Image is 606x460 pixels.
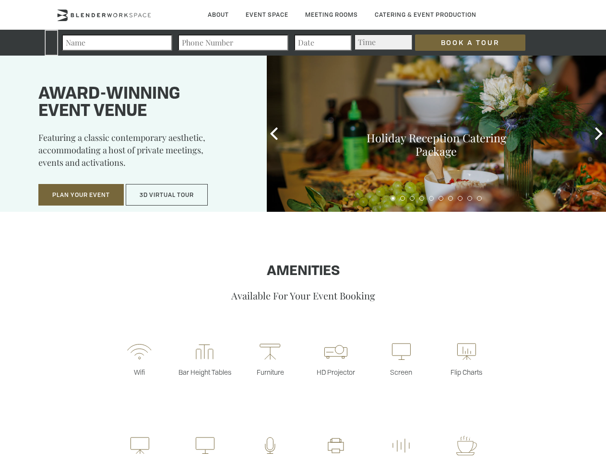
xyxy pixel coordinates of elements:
button: Plan Your Event [38,184,124,206]
input: Phone Number [178,34,288,51]
input: Date [294,34,352,51]
p: HD Projector [303,368,368,377]
p: Wifi [107,368,172,377]
p: Bar Height Tables [172,368,238,377]
p: Screen [368,368,434,377]
h1: Amenities [30,264,576,279]
h1: Award-winning event venue [38,86,243,120]
p: Available For Your Event Booking [30,289,576,302]
p: Featuring a classic contemporary aesthetic, accommodating a host of private meetings, events and ... [38,131,243,175]
input: Name [62,34,172,51]
input: Book a Tour [415,34,525,51]
p: Furniture [238,368,303,377]
p: Flip Charts [434,368,499,377]
button: 3D Virtual Tour [126,184,208,206]
a: Holiday Reception Catering Package [367,130,506,159]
